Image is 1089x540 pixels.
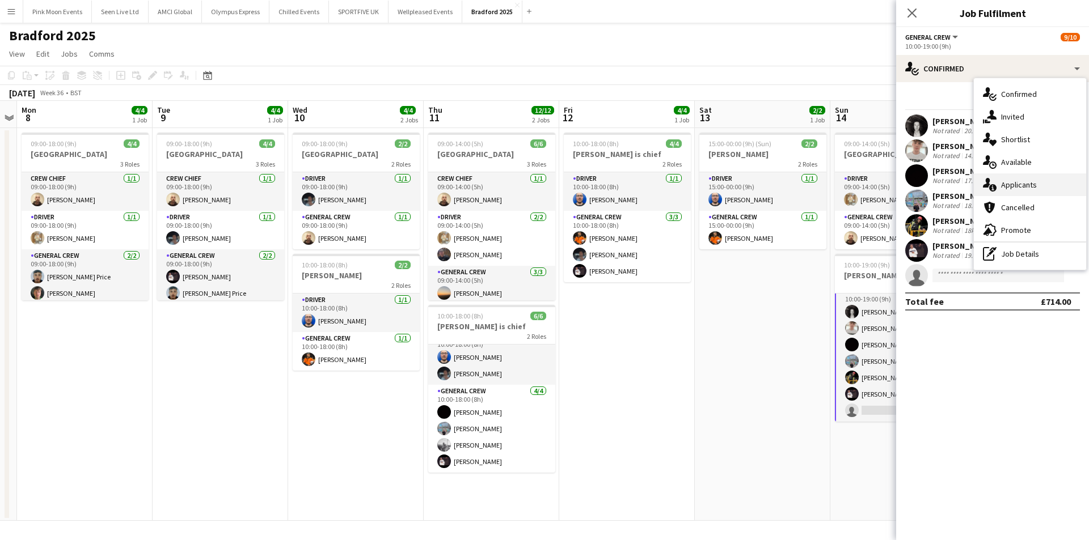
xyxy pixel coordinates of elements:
[302,139,348,148] span: 09:00-18:00 (9h)
[293,270,420,280] h3: [PERSON_NAME]
[905,296,944,307] div: Total fee
[89,49,115,59] span: Comms
[428,149,555,159] h3: [GEOGRAPHIC_DATA]
[835,270,962,280] h3: [PERSON_NAME] is chief
[293,149,420,159] h3: [GEOGRAPHIC_DATA]
[932,251,962,260] div: Not rated
[962,176,987,185] div: 17.8km
[166,139,212,148] span: 09:00-18:00 (9h)
[932,216,1002,226] div: [PERSON_NAME]
[1001,180,1037,190] span: Applicants
[120,160,140,168] span: 3 Roles
[202,1,269,23] button: Olympus Express
[291,111,307,124] span: 10
[1001,89,1037,99] span: Confirmed
[293,332,420,371] app-card-role: General Crew1/110:00-18:00 (8h)[PERSON_NAME]
[932,151,962,160] div: Not rated
[835,211,962,249] app-card-role: General Crew1/109:00-14:00 (5h)[PERSON_NAME]
[85,46,119,61] a: Comms
[1001,112,1024,122] span: Invited
[23,1,92,23] button: Pink Moon Events
[530,139,546,148] span: 6/6
[22,149,149,159] h3: [GEOGRAPHIC_DATA]
[527,332,546,341] span: 2 Roles
[932,176,962,185] div: Not rated
[1001,134,1030,144] span: Shortlist
[699,133,826,249] app-job-card: 15:00-00:00 (9h) (Sun)2/2[PERSON_NAME]2 RolesDriver1/115:00-00:00 (9h)[PERSON_NAME]General Crew1/...
[293,105,307,115] span: Wed
[564,172,691,211] app-card-role: Driver1/110:00-18:00 (8h)[PERSON_NAME]
[809,106,825,114] span: 2/2
[428,133,555,300] div: 09:00-14:00 (5h)6/6[GEOGRAPHIC_DATA]3 RolesCrew Chief1/109:00-14:00 (5h)[PERSON_NAME]Driver2/209:...
[428,330,555,385] app-card-role: Driver2/210:00-18:00 (8h)[PERSON_NAME][PERSON_NAME]
[905,33,951,41] span: General Crew
[699,105,712,115] span: Sat
[932,141,1007,151] div: [PERSON_NAME]
[437,312,483,320] span: 10:00-18:00 (8h)
[157,133,284,300] app-job-card: 09:00-18:00 (9h)4/4[GEOGRAPHIC_DATA]3 RolesCrew Chief1/109:00-18:00 (9h)[PERSON_NAME]Driver1/109:...
[5,46,29,61] a: View
[149,1,202,23] button: AMCI Global
[962,226,982,235] div: 18km
[835,254,962,422] app-job-card: 10:00-19:00 (9h)9/10[PERSON_NAME] is chief3 Roles[PERSON_NAME][PERSON_NAME]General Crew1A6/710:00...
[428,211,555,266] app-card-role: Driver2/209:00-14:00 (5h)[PERSON_NAME][PERSON_NAME]
[9,49,25,59] span: View
[962,126,987,135] div: 20.7km
[798,160,817,168] span: 2 Roles
[699,149,826,159] h3: [PERSON_NAME]
[1001,225,1031,235] span: Promote
[259,139,275,148] span: 4/4
[1061,33,1080,41] span: 9/10
[267,106,283,114] span: 4/4
[56,46,82,61] a: Jobs
[573,139,619,148] span: 10:00-18:00 (8h)
[666,139,682,148] span: 4/4
[92,1,149,23] button: Seen Live Ltd
[157,105,170,115] span: Tue
[22,133,149,300] app-job-card: 09:00-18:00 (9h)4/4[GEOGRAPHIC_DATA]3 RolesCrew Chief1/109:00-18:00 (9h)[PERSON_NAME]Driver1/109:...
[932,226,962,235] div: Not rated
[20,111,36,124] span: 8
[835,133,962,249] app-job-card: 09:00-14:00 (5h)2/2[GEOGRAPHIC_DATA]2 RolesDriver1/109:00-14:00 (5h)[PERSON_NAME]General Crew1/10...
[674,116,689,124] div: 1 Job
[932,191,1007,201] div: [PERSON_NAME]
[708,139,771,148] span: 15:00-00:00 (9h) (Sun)
[269,1,329,23] button: Chilled Events
[662,160,682,168] span: 2 Roles
[905,42,1080,50] div: 10:00-19:00 (9h)
[391,160,411,168] span: 2 Roles
[9,27,96,44] h1: Bradford 2025
[293,133,420,249] app-job-card: 09:00-18:00 (9h)2/2[GEOGRAPHIC_DATA]2 RolesDriver1/109:00-18:00 (9h)[PERSON_NAME]General Crew1/10...
[302,261,348,269] span: 10:00-18:00 (8h)
[932,201,962,210] div: Not rated
[31,139,77,148] span: 09:00-18:00 (9h)
[428,385,555,473] app-card-role: General Crew4/410:00-18:00 (8h)[PERSON_NAME][PERSON_NAME][PERSON_NAME][PERSON_NAME]
[905,33,960,41] button: General Crew
[437,139,483,148] span: 09:00-14:00 (5h)
[329,1,389,23] button: SPORTFIVE UK
[801,139,817,148] span: 2/2
[698,111,712,124] span: 13
[1001,157,1032,167] span: Available
[400,106,416,114] span: 4/4
[157,172,284,211] app-card-role: Crew Chief1/109:00-18:00 (9h)[PERSON_NAME]
[835,149,962,159] h3: [GEOGRAPHIC_DATA]
[428,172,555,211] app-card-role: Crew Chief1/109:00-14:00 (5h)[PERSON_NAME]
[564,133,691,282] div: 10:00-18:00 (8h)4/4[PERSON_NAME] is chief2 RolesDriver1/110:00-18:00 (8h)[PERSON_NAME]General Cre...
[293,211,420,249] app-card-role: General Crew1/109:00-18:00 (9h)[PERSON_NAME]
[61,49,78,59] span: Jobs
[157,211,284,249] app-card-role: Driver1/109:00-18:00 (9h)[PERSON_NAME]
[293,254,420,371] app-job-card: 10:00-18:00 (8h)2/2[PERSON_NAME]2 RolesDriver1/110:00-18:00 (8h)[PERSON_NAME]General Crew1/110:00...
[932,166,1007,176] div: [PERSON_NAME]
[157,149,284,159] h3: [GEOGRAPHIC_DATA]
[395,139,411,148] span: 2/2
[124,139,140,148] span: 4/4
[531,106,554,114] span: 12/12
[835,283,962,423] app-card-role: General Crew1A6/710:00-19:00 (9h)[PERSON_NAME][PERSON_NAME][PERSON_NAME][PERSON_NAME][PERSON_NAME...
[256,160,275,168] span: 3 Roles
[428,305,555,473] div: 10:00-18:00 (8h)6/6[PERSON_NAME] is chief2 RolesDriver2/210:00-18:00 (8h)[PERSON_NAME][PERSON_NAM...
